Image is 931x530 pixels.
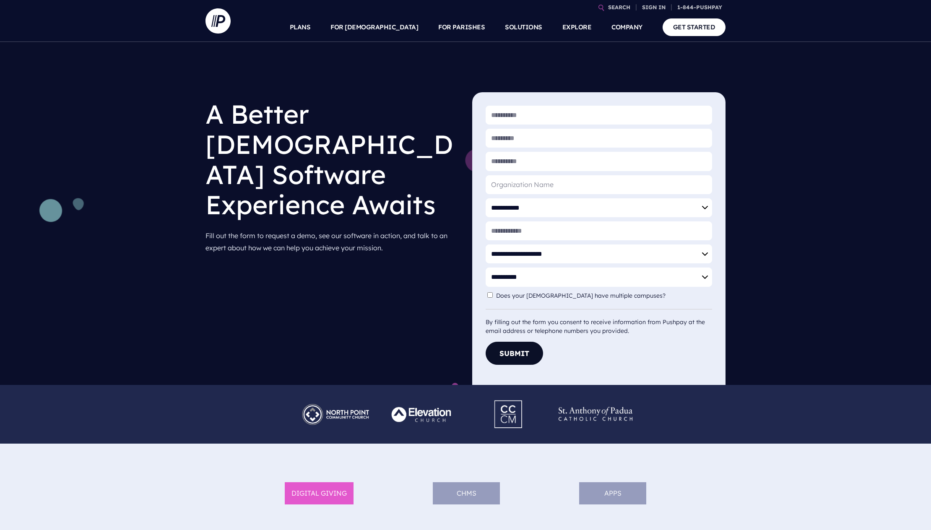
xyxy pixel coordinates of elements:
p: Fill out the form to request a demo, see our software in action, and talk to an expert about how ... [205,226,459,257]
a: FOR [DEMOGRAPHIC_DATA] [330,13,418,42]
a: PLANS [290,13,311,42]
label: Does your [DEMOGRAPHIC_DATA] have multiple campuses? [496,292,670,299]
picture: Pushpay_Logo__Elevation [379,399,465,407]
h1: A Better [DEMOGRAPHIC_DATA] Software Experience Awaits [205,92,459,226]
div: By filling out the form you consent to receive information from Pushpay at the email address or t... [486,309,712,335]
a: SOLUTIONS [505,13,542,42]
a: COMPANY [611,13,642,42]
a: GET STARTED [663,18,726,36]
li: ChMS [433,482,500,504]
picture: Pushpay_Logo__NorthPoint [292,399,379,407]
button: Submit [486,342,543,365]
picture: Pushpay_Logo__CCM [479,395,539,403]
picture: Pushpay_Logo__StAnthony [552,399,639,407]
li: APPS [579,482,646,504]
a: FOR PARISHES [438,13,485,42]
li: DIGITAL GIVING [285,482,354,504]
input: Organization Name [486,175,712,194]
a: EXPLORE [562,13,592,42]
